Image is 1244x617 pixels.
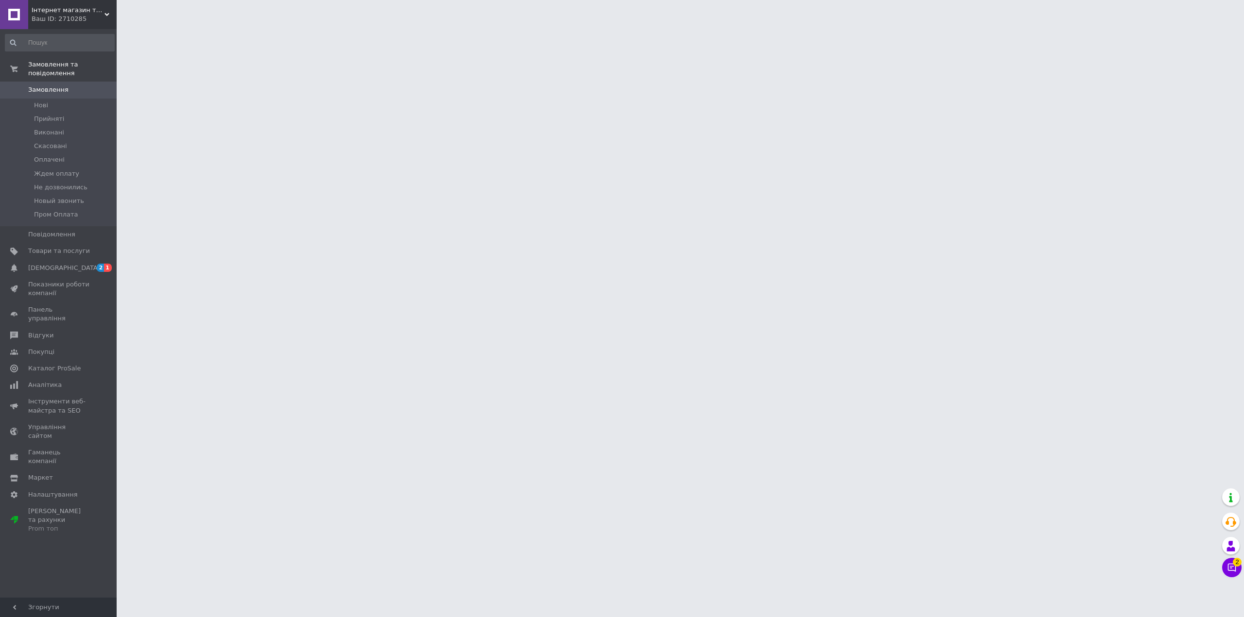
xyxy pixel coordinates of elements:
span: Інструменти веб-майстра та SEO [28,397,90,415]
span: Новый звонить [34,197,84,205]
span: Пром Оплата [34,210,78,219]
span: Інтернет магазин товарів Для всієї родини ForAll.com.ua [32,6,104,15]
span: Показники роботи компанії [28,280,90,298]
span: Прийняті [34,115,64,123]
span: Аналітика [28,381,62,389]
span: Панель управління [28,305,90,323]
span: Виконані [34,128,64,137]
span: Гаманець компанії [28,448,90,466]
span: [PERSON_NAME] та рахунки [28,507,90,534]
span: Каталог ProSale [28,364,81,373]
button: Чат з покупцем2 [1222,558,1242,577]
span: Не дозвонились [34,183,87,192]
span: Ждем оплату [34,169,79,178]
span: Оплачені [34,155,65,164]
span: Товари та послуги [28,247,90,255]
span: Управління сайтом [28,423,90,440]
span: Налаштування [28,490,78,499]
span: Покупці [28,348,54,356]
span: Замовлення [28,85,69,94]
span: Повідомлення [28,230,75,239]
div: Prom топ [28,524,90,533]
input: Пошук [5,34,115,51]
span: Відгуки [28,331,53,340]
span: 2 [1233,558,1242,567]
span: Маркет [28,473,53,482]
span: Замовлення та повідомлення [28,60,117,78]
span: Скасовані [34,142,67,150]
span: Нові [34,101,48,110]
div: Ваш ID: 2710285 [32,15,117,23]
span: 1 [104,264,112,272]
span: 2 [97,264,104,272]
span: [DEMOGRAPHIC_DATA] [28,264,100,272]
